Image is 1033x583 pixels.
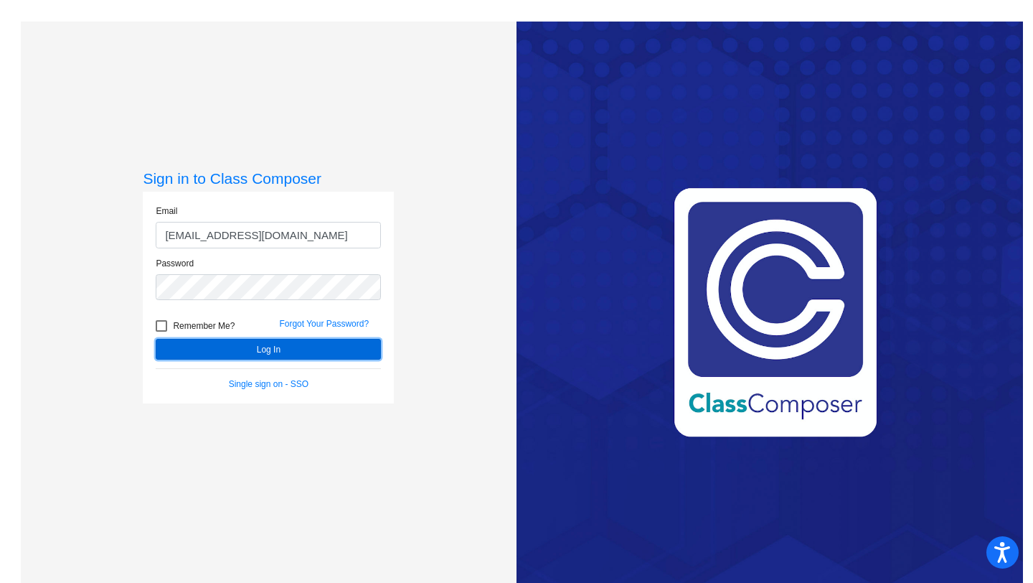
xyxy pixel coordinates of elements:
span: Remember Me? [173,317,235,335]
a: Forgot Your Password? [279,319,369,329]
a: Single sign on - SSO [229,379,308,389]
h3: Sign in to Class Composer [143,169,394,187]
label: Email [156,205,177,218]
button: Log In [156,339,381,360]
label: Password [156,257,194,270]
